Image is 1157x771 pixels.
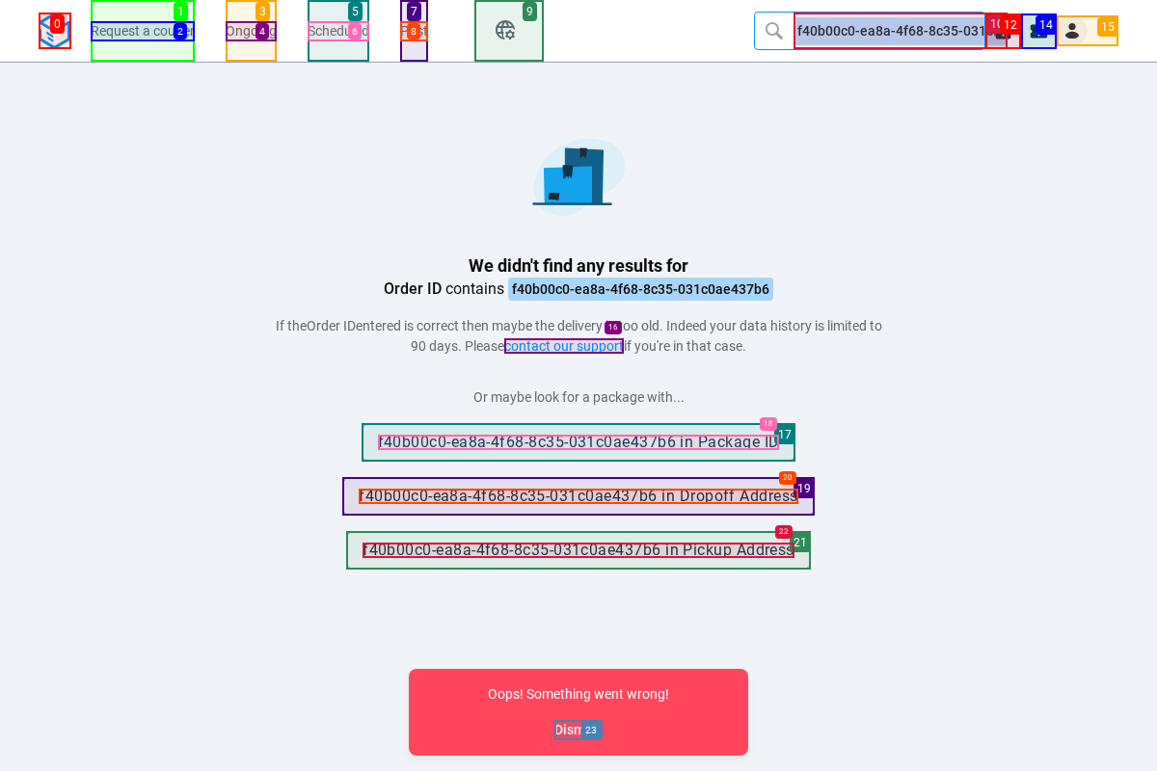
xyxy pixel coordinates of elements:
[276,318,882,354] span: If the entered is correct then maybe the delivery is too old. Indeed your data history is limited...
[424,684,733,705] div: Oops! Something went wrong!
[554,720,603,740] button: Dismiss
[794,17,1008,45] span: f40b00c0-ea8a-4f68-8c35-031c0ae437b6
[473,389,685,405] span: Or maybe look for a package with...
[469,254,688,278] h1: We didn't find any results for
[226,23,277,39] span: Ongoing
[1057,15,1088,46] img: Client
[363,543,794,558] span: f40b00c0-ea8a-4f68-8c35-031c0ae437b6
[680,435,693,450] span: in
[532,139,625,216] img: No results found
[39,13,70,50] img: Logo
[346,531,811,570] button: f40b00c0-ea8a-4f68-8c35-031c0ae437b6 in Pickup Address
[308,23,369,39] span: Scheduled
[400,23,428,39] span: Past
[342,477,814,516] button: f40b00c0-ea8a-4f68-8c35-031c0ae437b6 in Dropoff Address
[91,23,195,39] span: Request a courier
[665,543,679,558] span: in
[359,489,797,504] span: f40b00c0-ea8a-4f68-8c35-031c0ae437b6
[378,435,780,450] span: f40b00c0-ea8a-4f68-8c35-031c0ae437b6
[661,489,675,504] span: in
[508,278,773,301] span: f40b00c0-ea8a-4f68-8c35-031c0ae437b6
[794,13,1008,49] div: f40b00c0-ea8a-4f68-8c35-031c0ae437b6
[683,543,794,558] span: Pickup Address
[384,279,442,298] span: Order ID
[504,338,624,354] span: contact our support
[307,318,356,333] span: Order ID
[680,489,798,504] span: Dropoff Address
[698,435,780,450] span: Package ID
[362,423,796,462] button: f40b00c0-ea8a-4f68-8c35-031c0ae437b6 in Package ID
[445,279,504,298] span: contains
